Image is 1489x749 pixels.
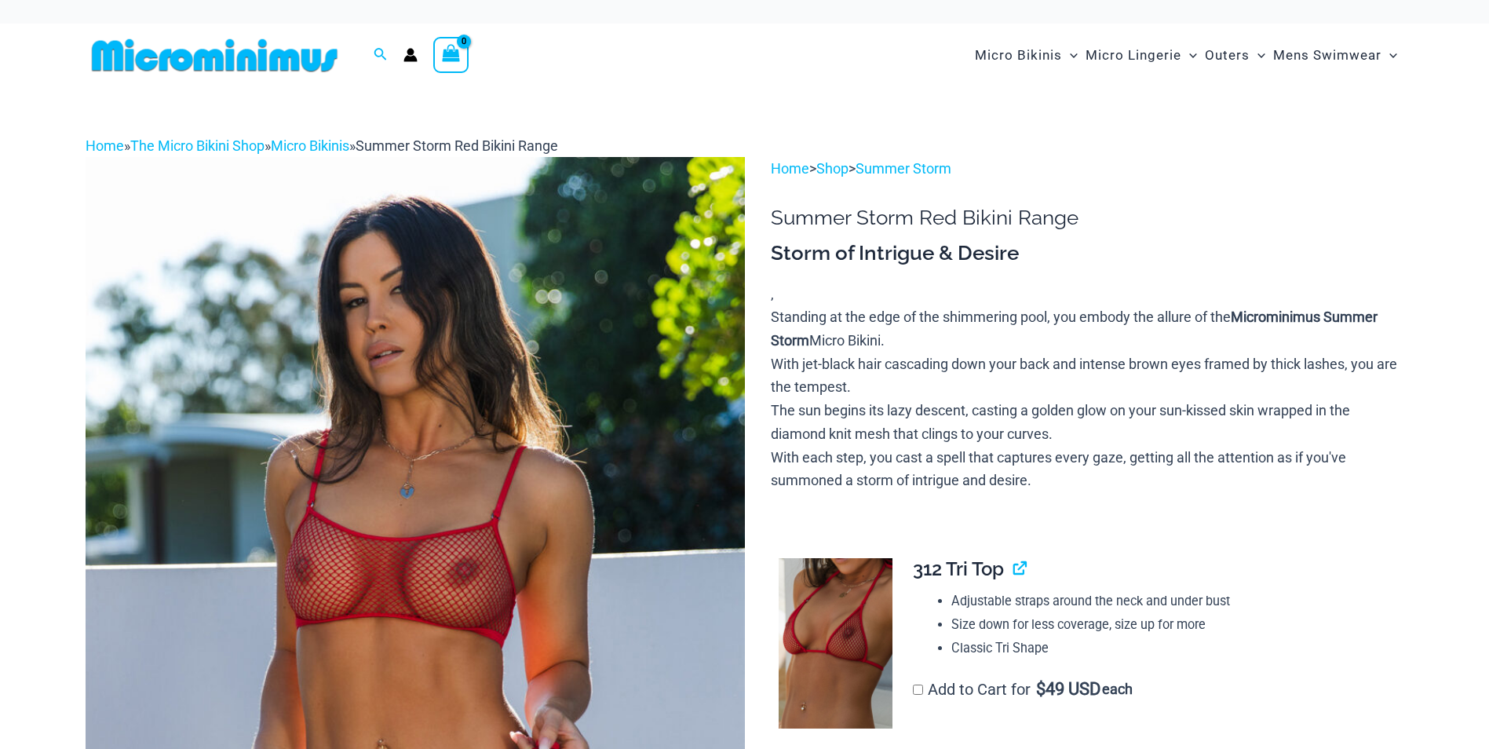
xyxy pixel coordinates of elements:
a: Home [771,160,809,177]
h3: Storm of Intrigue & Desire [771,240,1403,267]
img: MM SHOP LOGO FLAT [86,38,344,73]
a: The Micro Bikini Shop [130,137,265,154]
span: Outers [1205,35,1250,75]
span: Menu Toggle [1062,35,1078,75]
a: Micro Bikinis [271,137,349,154]
span: Menu Toggle [1250,35,1265,75]
p: Standing at the edge of the shimmering pool, you embody the allure of the Micro Bikini. With jet-... [771,305,1403,492]
li: Classic Tri Shape [951,637,1391,660]
li: Size down for less coverage, size up for more [951,613,1391,637]
span: Summer Storm Red Bikini Range [356,137,558,154]
img: Summer Storm Red 312 Tri Top [779,558,892,729]
a: Shop [816,160,849,177]
span: 49 USD [1036,681,1100,697]
span: Micro Bikinis [975,35,1062,75]
span: » » » [86,137,558,154]
span: Mens Swimwear [1273,35,1381,75]
input: Add to Cart for$49 USD each [913,685,923,695]
nav: Site Navigation [969,29,1404,82]
span: Menu Toggle [1181,35,1197,75]
h1: Summer Storm Red Bikini Range [771,206,1403,230]
a: Micro BikinisMenu ToggleMenu Toggle [971,31,1082,79]
a: Micro LingerieMenu ToggleMenu Toggle [1082,31,1201,79]
a: View Shopping Cart, empty [433,37,469,73]
p: > > [771,157,1403,181]
a: Summer Storm [856,160,951,177]
span: 312 Tri Top [913,557,1004,580]
a: Mens SwimwearMenu ToggleMenu Toggle [1269,31,1401,79]
span: $ [1036,679,1046,699]
a: Home [86,137,124,154]
span: Menu Toggle [1381,35,1397,75]
a: OutersMenu ToggleMenu Toggle [1201,31,1269,79]
span: each [1102,681,1133,697]
li: Adjustable straps around the neck and under bust [951,590,1391,613]
label: Add to Cart for [913,680,1133,699]
span: Micro Lingerie [1086,35,1181,75]
a: Account icon link [403,48,418,62]
a: Search icon link [374,46,388,65]
div: , [771,240,1403,492]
